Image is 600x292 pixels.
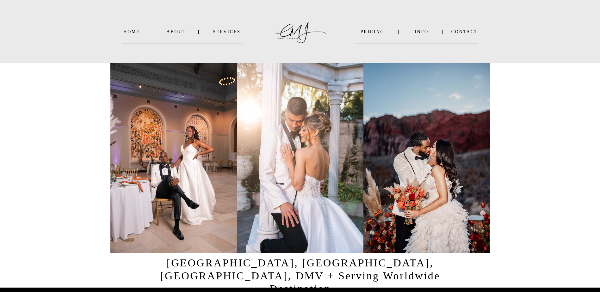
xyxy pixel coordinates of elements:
[406,29,437,34] a: INFO
[149,257,452,281] h1: [GEOGRAPHIC_DATA], [GEOGRAPHIC_DATA], [GEOGRAPHIC_DATA], DMV + Serving Worldwide Destination Luxu...
[355,29,390,34] a: PRICING
[122,29,141,34] a: Home
[211,29,243,34] a: SERVICES
[167,29,186,34] a: About
[451,29,478,34] a: Contact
